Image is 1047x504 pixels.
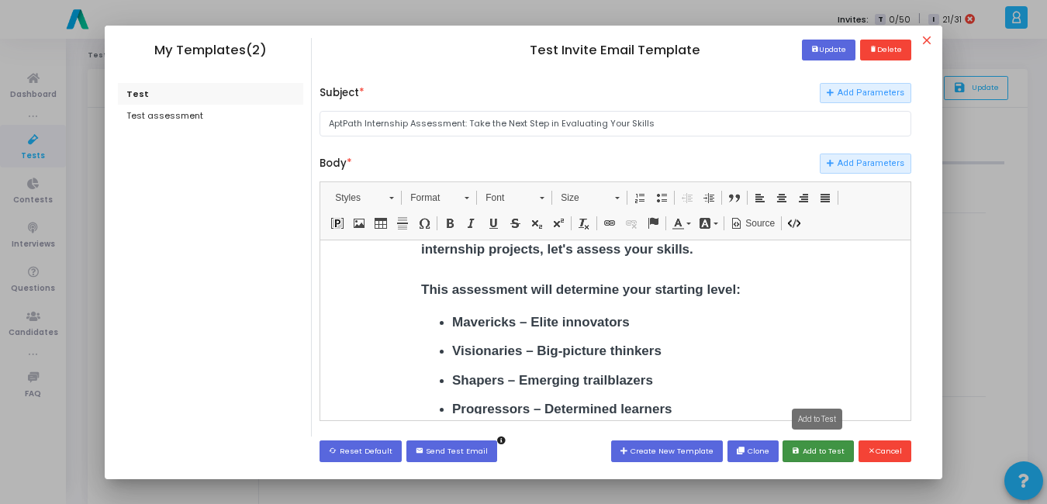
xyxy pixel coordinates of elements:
button: emailSend Test Email [406,440,498,461]
label: Body [320,156,352,171]
a: Anchor [642,213,664,233]
a: Text Color [668,213,695,233]
a: Align Left [749,188,771,208]
button: saveAdd to Test [783,440,854,461]
a: Placeholder [327,213,348,233]
a: Block Quote [724,188,745,208]
a: Remove Format [573,213,595,233]
a: Unlink [620,213,642,233]
h4: My Templates(2) [118,43,304,58]
a: Increase Indent [698,188,720,208]
a: Underline (Ctrl+U) [482,213,504,233]
a: Insert Horizontal Line [392,213,413,233]
i: save [811,46,819,54]
a: Subscript [526,213,548,233]
a: Justify [814,188,836,208]
label: Subject [320,85,365,101]
a: Size [552,187,627,209]
span: Font [478,188,532,208]
h1: Shapers – Emerging trailblazers [132,130,489,150]
h1: Visionaries – Big-picture thinkers [132,101,489,121]
a: Font [477,187,552,209]
a: Insert Code Snippet [783,213,805,233]
a: Center [771,188,793,208]
i: delete [869,46,877,54]
span: Styles [327,188,382,208]
button: Add Parameters [820,154,911,174]
a: Source [726,213,779,233]
a: Table [370,213,392,233]
a: Format [402,187,477,209]
div: Test [118,83,304,105]
button: deleteDelete [860,40,911,60]
iframe: Rich Text Editor, editor3 [320,240,910,414]
span: Size [553,188,607,208]
span: Format [403,188,457,208]
a: Insert/Remove Bulleted List [651,188,672,208]
a: Insert/Remove Numbered List [629,188,651,208]
a: Strikethrough [504,213,526,233]
a: Superscript [548,213,569,233]
a: Italic (Ctrl+I) [461,213,482,233]
div: Add to Test [792,409,842,430]
a: Align Right [793,188,814,208]
a: Decrease Indent [676,188,698,208]
button: Create New Template [611,440,723,461]
i: clear [868,447,876,455]
a: Insert Special Character [413,213,435,233]
button: clearCancel [859,440,911,461]
button: Add Parameters [820,83,911,103]
div: Test assessment [118,105,304,127]
i: email [416,447,427,455]
a: Image [348,213,370,233]
mat-icon: close [920,33,938,52]
a: Styles [327,187,402,209]
button: cachedReset Default [320,440,402,461]
button: Clone [727,440,779,461]
i: cached [329,447,340,455]
a: Background Color [695,213,722,233]
i: save [792,447,803,455]
a: Link (Ctrl+K) [599,213,620,233]
h1: Mavericks – Elite innovators [132,72,489,92]
a: Bold (Ctrl+B) [439,213,461,233]
h1: Progressors – Determined learners [132,159,489,179]
h4: Test Invite Email Template [320,43,911,58]
span: Source [743,217,775,230]
button: saveUpdate [802,40,855,60]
